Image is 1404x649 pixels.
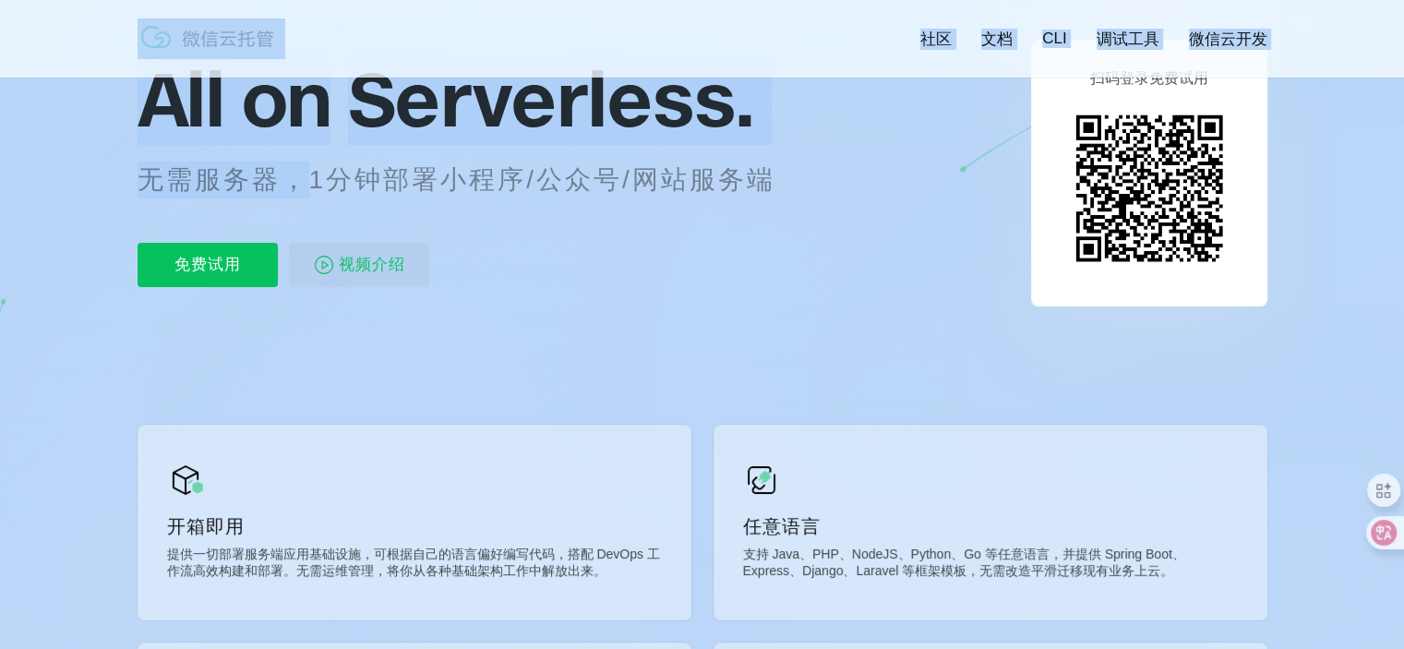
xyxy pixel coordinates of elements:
[138,42,285,58] a: 微信云托管
[1042,30,1066,48] a: CLI
[138,162,810,198] p: 无需服务器，1分钟部署小程序/公众号/网站服务端
[138,53,330,145] span: All on
[138,18,285,55] img: 微信云托管
[1097,29,1159,50] a: 调试工具
[1090,69,1208,89] p: 扫码登录免费试用
[138,243,278,287] p: 免费试用
[1189,29,1267,50] a: 微信云开发
[920,29,952,50] a: 社区
[981,29,1013,50] a: 文档
[313,254,335,276] img: video_play.svg
[348,53,753,145] span: Serverless.
[743,547,1238,583] p: 支持 Java、PHP、NodeJS、Python、Go 等任意语言，并提供 Spring Boot、Express、Django、Laravel 等框架模板，无需改造平滑迁移现有业务上云。
[743,513,1238,539] p: 任意语言
[167,547,662,583] p: 提供一切部署服务端应用基础设施，可根据自己的语言偏好编写代码，搭配 DevOps 工作流高效构建和部署。无需运维管理，将你从各种基础架构工作中解放出来。
[167,513,662,539] p: 开箱即用
[339,243,405,287] span: 视频介绍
